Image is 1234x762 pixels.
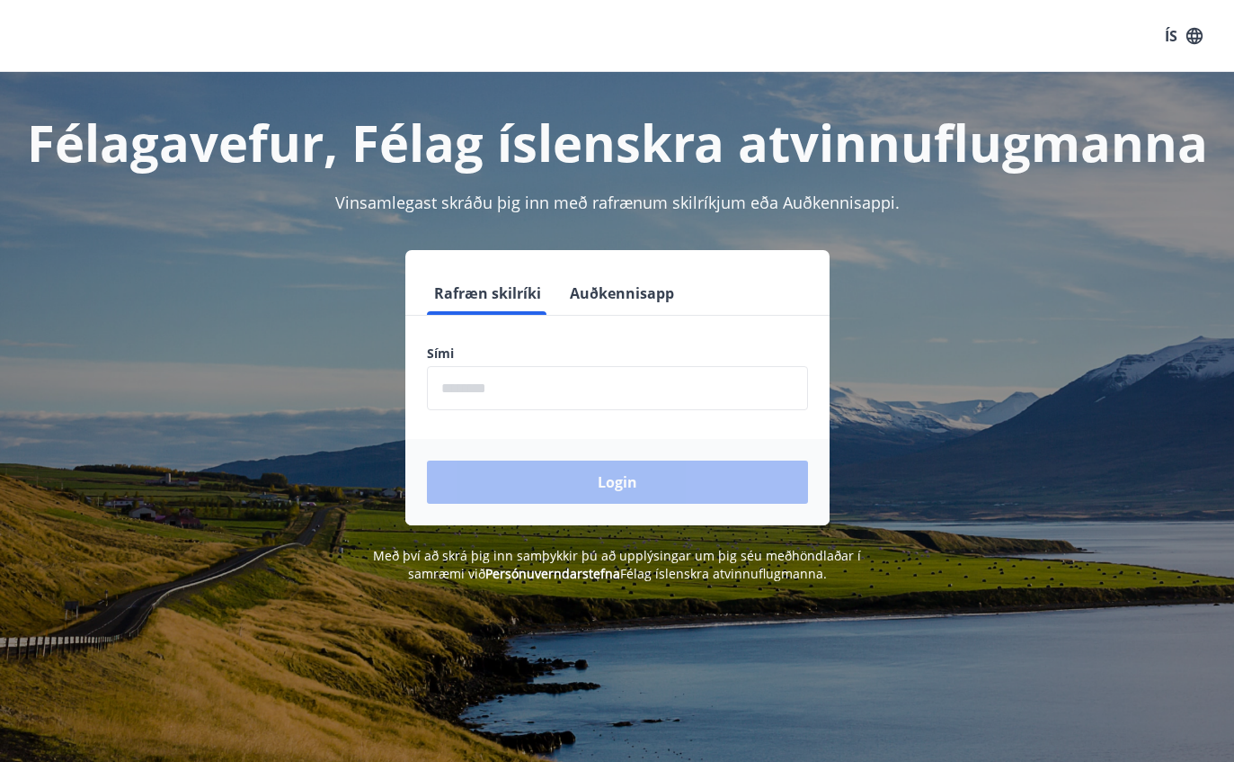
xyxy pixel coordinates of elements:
span: Vinsamlegast skráðu þig inn með rafrænum skilríkjum eða Auðkennisappi. [335,192,900,213]
button: Auðkennisapp [563,272,681,315]
button: Rafræn skilríki [427,272,548,315]
label: Sími [427,345,808,363]
h1: Félagavefur, Félag íslenskra atvinnuflugmanna [22,108,1212,176]
button: ÍS [1155,20,1212,52]
a: Persónuverndarstefna [485,565,620,582]
span: Með því að skrá þig inn samþykkir þú að upplýsingar um þig séu meðhöndlaðar í samræmi við Félag í... [373,547,861,582]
